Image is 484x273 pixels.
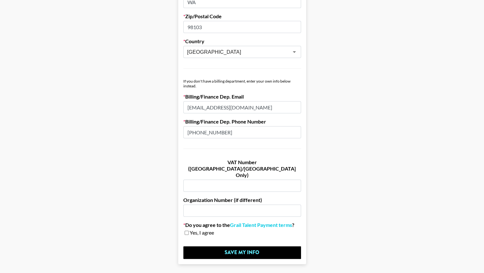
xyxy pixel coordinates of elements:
label: Country [183,38,301,44]
label: Organization Number (if different) [183,197,301,203]
span: Yes, I agree [190,229,214,236]
div: If you don't have a billing department, enter your own info below instead. [183,79,301,88]
label: Billing/Finance Dep. Email [183,93,301,100]
label: VAT Number ([GEOGRAPHIC_DATA]/[GEOGRAPHIC_DATA] Only) [183,159,301,178]
button: Open [290,47,299,56]
keeper-lock: Open Keeper Popup [292,128,299,136]
label: Billing/Finance Dep. Phone Number [183,118,301,125]
label: Zip/Postal Code [183,13,301,20]
input: Save My Info [183,246,301,259]
a: Grail Talent Payment terms [230,222,292,228]
label: Do you agree to the ? [183,222,301,228]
